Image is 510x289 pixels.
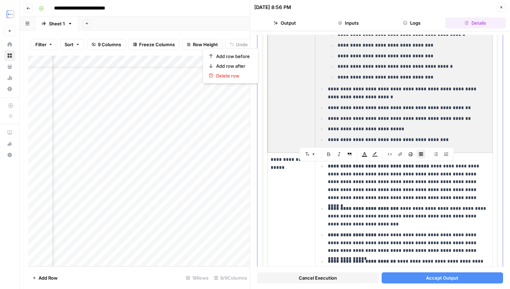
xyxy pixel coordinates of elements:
a: AirOps Academy [4,127,15,138]
button: Details [445,17,506,28]
button: 9 Columns [87,39,126,50]
button: Output [254,17,315,28]
button: Logs [382,17,442,28]
div: 18 Rows [183,272,211,283]
button: Help + Support [4,149,15,160]
img: TripleDart Logo [4,8,17,20]
span: Add Row [39,274,58,281]
button: Add Row [28,272,62,283]
div: What's new? [5,139,15,149]
span: Accept Output [426,274,458,281]
span: Add row before [216,53,250,60]
div: Sheet 1 [49,20,65,27]
span: Freeze Columns [139,41,175,48]
div: 9/9 Columns [211,272,250,283]
button: Inputs [318,17,379,28]
button: Freeze Columns [128,39,179,50]
button: Sort [60,39,84,50]
a: Usage [4,72,15,83]
div: [DATE] 8:56 PM [254,4,291,11]
span: Sort [65,41,74,48]
a: Sheet 1 [35,17,78,31]
a: Settings [4,83,15,94]
span: Add row after [216,63,250,69]
span: Undo [236,41,248,48]
button: What's new? [4,138,15,149]
button: Undo [225,39,252,50]
span: Cancel Execution [299,274,337,281]
a: Browse [4,50,15,61]
button: Filter [31,39,57,50]
span: 9 Columns [98,41,121,48]
button: Workspace: TripleDart [4,6,15,23]
button: Cancel Execution [257,272,379,283]
span: Row Height [193,41,218,48]
a: Home [4,39,15,50]
span: Filter [35,41,46,48]
button: Row Height [182,39,222,50]
a: Your Data [4,61,15,72]
button: Accept Output [382,272,503,283]
span: Delete row [216,72,250,79]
